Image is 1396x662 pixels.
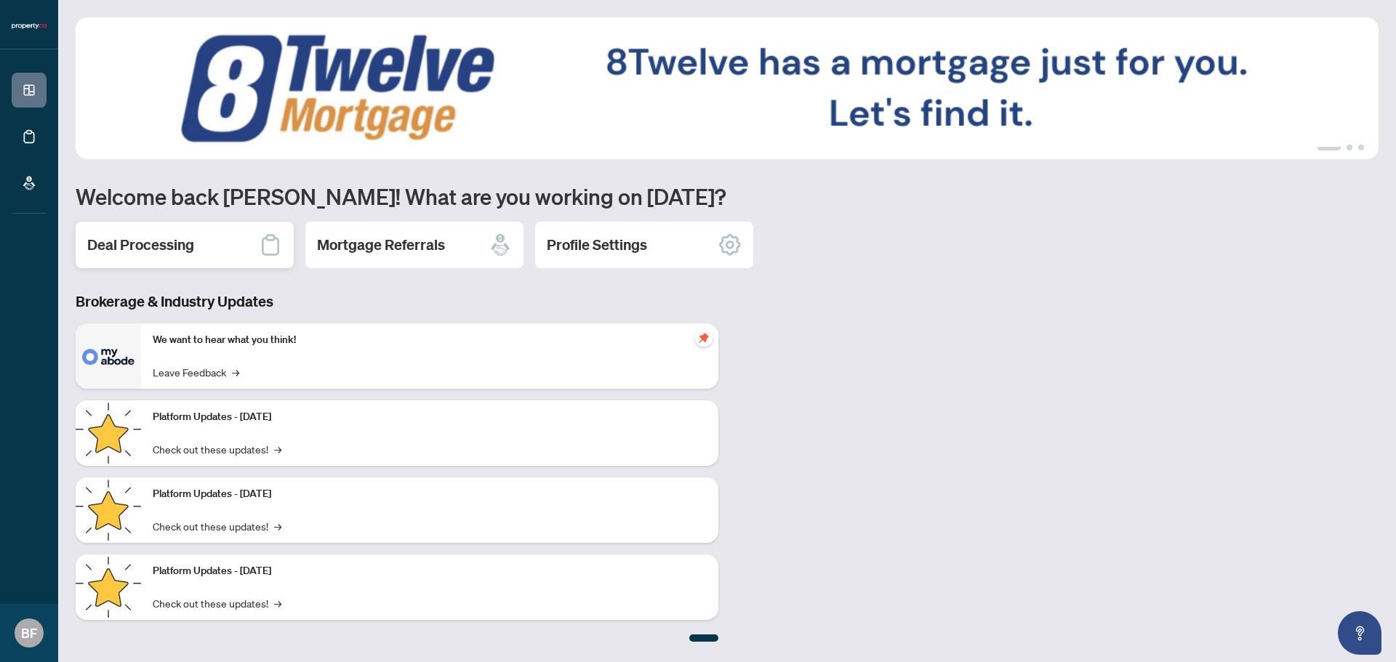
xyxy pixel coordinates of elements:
[1347,145,1352,150] button: 2
[153,518,281,534] a: Check out these updates!→
[695,329,713,347] span: pushpin
[1338,611,1381,655] button: Open asap
[153,441,281,457] a: Check out these updates!→
[547,235,647,255] h2: Profile Settings
[274,595,281,611] span: →
[153,595,281,611] a: Check out these updates!→
[1358,145,1364,150] button: 3
[317,235,445,255] h2: Mortgage Referrals
[1317,145,1341,150] button: 1
[76,323,141,389] img: We want to hear what you think!
[274,518,281,534] span: →
[76,477,141,543] img: Platform Updates - July 8, 2025
[76,554,141,620] img: Platform Updates - June 23, 2025
[153,486,707,502] p: Platform Updates - [DATE]
[274,441,281,457] span: →
[76,400,141,466] img: Platform Updates - July 21, 2025
[87,235,194,255] h2: Deal Processing
[153,364,239,380] a: Leave Feedback→
[232,364,239,380] span: →
[76,182,1379,210] h1: Welcome back [PERSON_NAME]! What are you working on [DATE]?
[153,332,707,348] p: We want to hear what you think!
[153,563,707,579] p: Platform Updates - [DATE]
[76,17,1379,159] img: Slide 0
[153,409,707,425] p: Platform Updates - [DATE]
[76,291,718,312] h3: Brokerage & Industry Updates
[21,623,37,643] span: BF
[12,22,47,31] img: logo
